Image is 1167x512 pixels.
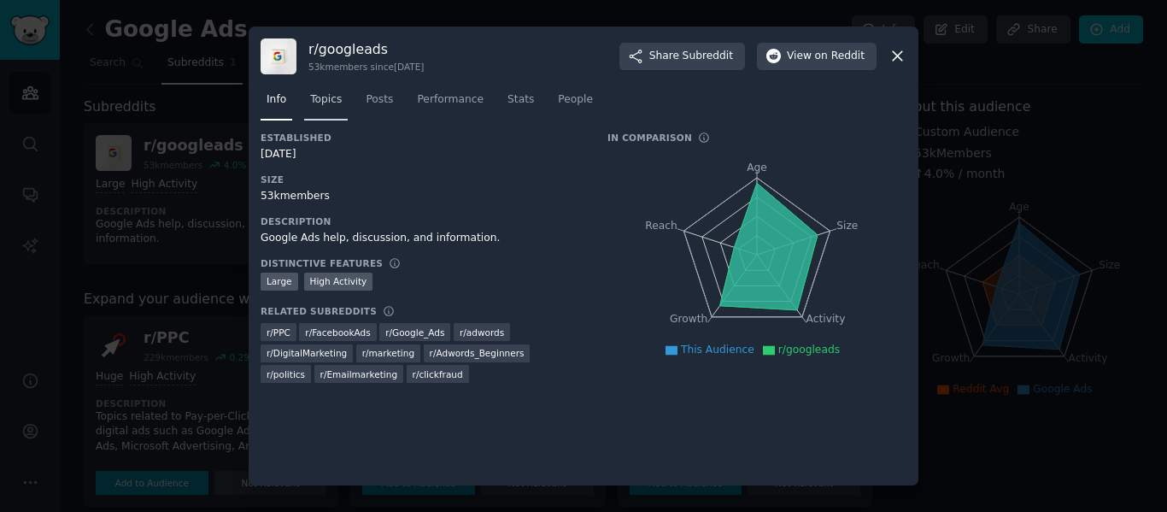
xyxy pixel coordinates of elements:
div: Large [261,273,298,291]
span: View [787,49,865,64]
h3: Distinctive Features [261,257,383,269]
div: High Activity [304,273,373,291]
span: Topics [310,92,342,108]
span: r/ Google_Ads [385,327,444,338]
span: Posts [366,92,393,108]
span: r/ clickfraud [413,368,463,380]
tspan: Size [836,219,858,231]
tspan: Age [747,162,767,174]
div: 53k members since [DATE] [308,61,424,73]
tspan: Reach [645,219,677,231]
span: on Reddit [815,49,865,64]
span: Stats [507,92,534,108]
button: Viewon Reddit [757,43,877,70]
h3: Related Subreddits [261,305,377,317]
h3: Established [261,132,583,144]
span: r/googleads [778,344,840,356]
button: ShareSubreddit [619,43,745,70]
span: r/ PPC [267,327,290,338]
h3: In Comparison [607,132,692,144]
span: r/ politics [267,368,305,380]
div: [DATE] [261,147,583,162]
div: 53k members [261,189,583,204]
span: r/ Adwords_Beginners [430,347,525,359]
tspan: Growth [670,313,707,325]
span: Info [267,92,286,108]
a: Stats [501,86,540,121]
tspan: Activity [806,313,846,325]
div: Google Ads help, discussion, and information. [261,231,583,246]
span: r/ DigitalMarketing [267,347,347,359]
h3: Size [261,174,583,185]
h3: Description [261,215,583,227]
span: Subreddit [683,49,733,64]
span: People [558,92,593,108]
a: Info [261,86,292,121]
a: People [552,86,599,121]
span: r/ marketing [362,347,414,359]
span: r/ Emailmarketing [320,368,398,380]
a: Topics [304,86,348,121]
span: r/ FacebookAds [305,327,370,338]
h3: r/ googleads [308,40,424,58]
span: Performance [417,92,484,108]
span: This Audience [681,344,754,356]
a: Performance [411,86,490,121]
span: Share [649,49,733,64]
img: googleads [261,38,296,74]
span: r/ adwords [460,327,504,338]
a: Posts [360,86,399,121]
